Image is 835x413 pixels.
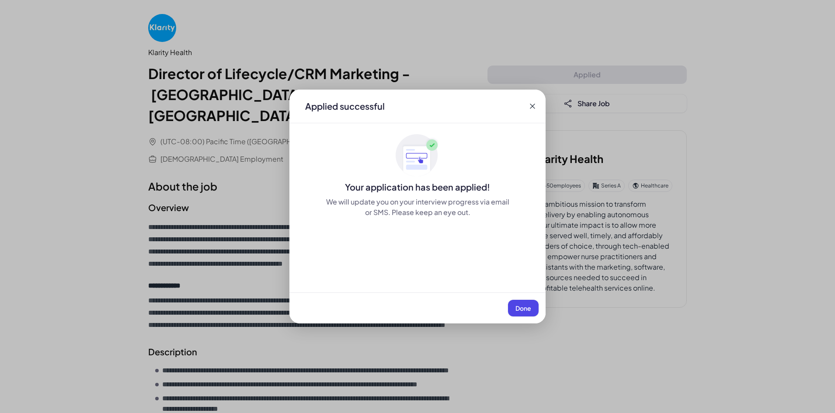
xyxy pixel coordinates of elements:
[396,134,439,177] img: ApplyedMaskGroup3.svg
[508,300,539,316] button: Done
[305,100,385,112] div: Applied successful
[289,181,546,193] div: Your application has been applied!
[515,304,531,312] span: Done
[324,197,511,218] div: We will update you on your interview progress via email or SMS. Please keep an eye out.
